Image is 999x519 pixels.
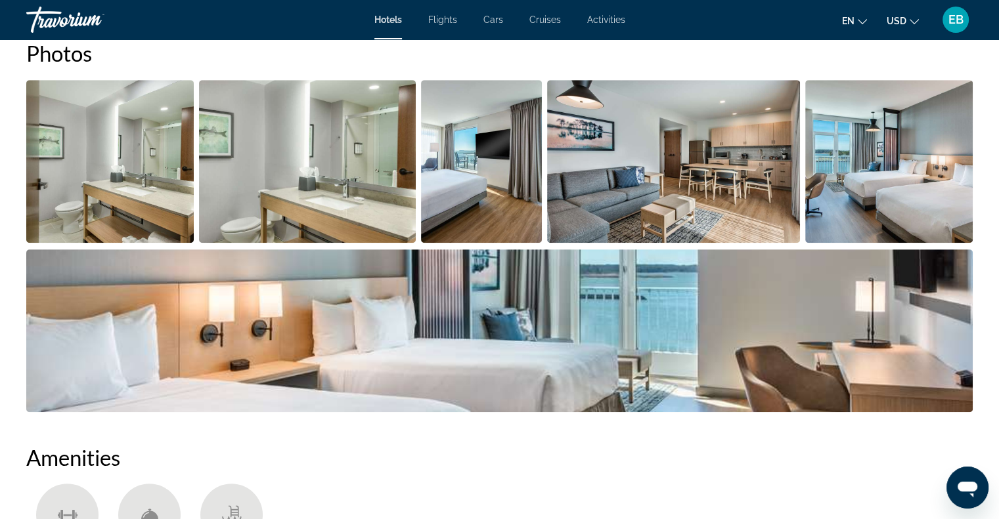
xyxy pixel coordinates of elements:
span: EB [948,13,964,26]
a: Travorium [26,3,158,37]
iframe: Button to launch messaging window [946,467,988,509]
span: USD [887,16,906,26]
h2: Photos [26,40,973,66]
h2: Amenities [26,444,973,470]
span: en [842,16,855,26]
a: Flights [428,14,457,25]
button: Open full-screen image slider [547,79,800,243]
button: Change language [842,11,867,30]
button: Open full-screen image slider [805,79,973,243]
button: Open full-screen image slider [26,79,194,243]
a: Activities [587,14,625,25]
button: Open full-screen image slider [26,249,973,413]
button: Open full-screen image slider [421,79,543,243]
button: Change currency [887,11,919,30]
a: Hotels [374,14,402,25]
button: Open full-screen image slider [199,79,416,243]
a: Cars [483,14,503,25]
a: Cruises [529,14,561,25]
button: User Menu [939,6,973,33]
